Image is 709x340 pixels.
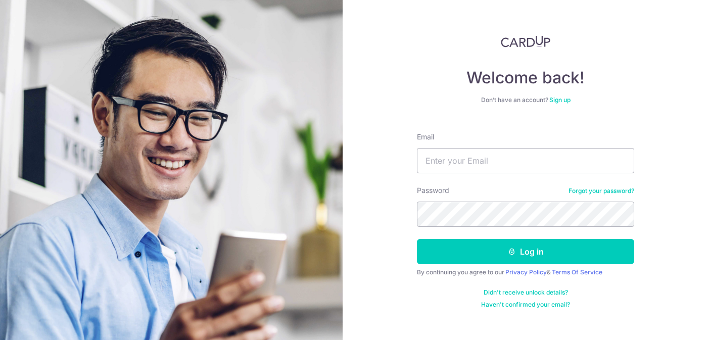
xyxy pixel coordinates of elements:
[549,96,571,104] a: Sign up
[569,187,634,195] a: Forgot your password?
[484,288,568,297] a: Didn't receive unlock details?
[417,239,634,264] button: Log in
[417,68,634,88] h4: Welcome back!
[552,268,602,276] a: Terms Of Service
[501,35,550,47] img: CardUp Logo
[417,132,434,142] label: Email
[505,268,547,276] a: Privacy Policy
[481,301,570,309] a: Haven't confirmed your email?
[417,185,449,196] label: Password
[417,96,634,104] div: Don’t have an account?
[417,268,634,276] div: By continuing you agree to our &
[417,148,634,173] input: Enter your Email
